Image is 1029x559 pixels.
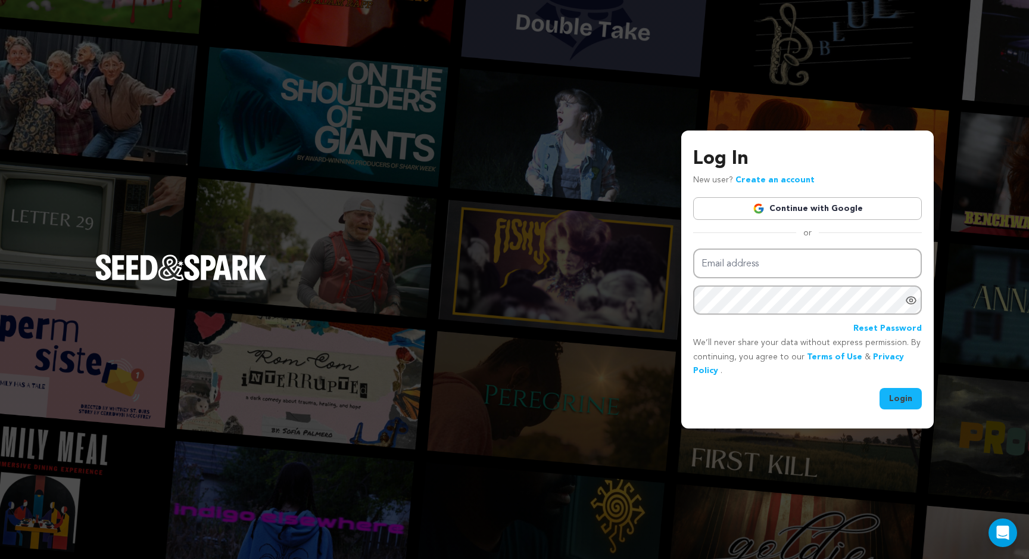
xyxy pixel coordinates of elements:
[693,173,815,188] p: New user?
[693,145,922,173] h3: Log In
[753,203,765,215] img: Google logo
[693,336,922,378] p: We’ll never share your data without express permission. By continuing, you agree to our & .
[989,518,1017,547] div: Open Intercom Messenger
[95,254,267,281] img: Seed&Spark Logo
[905,294,917,306] a: Show password as plain text. Warning: this will display your password on the screen.
[735,176,815,184] a: Create an account
[853,322,922,336] a: Reset Password
[693,197,922,220] a: Continue with Google
[807,353,862,361] a: Terms of Use
[880,388,922,409] button: Login
[693,249,922,279] input: Email address
[796,227,819,239] span: or
[95,254,267,305] a: Seed&Spark Homepage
